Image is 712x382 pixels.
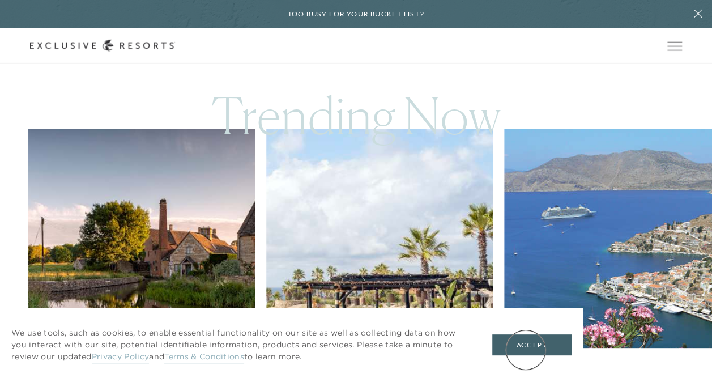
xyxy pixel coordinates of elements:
[667,42,682,50] button: Open navigation
[492,334,572,356] button: Accept
[164,351,244,363] a: Terms & Conditions
[11,327,470,363] p: We use tools, such as cookies, to enable essential functionality on our site as well as collectin...
[288,9,425,20] h6: Too busy for your bucket list?
[92,351,149,363] a: Privacy Policy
